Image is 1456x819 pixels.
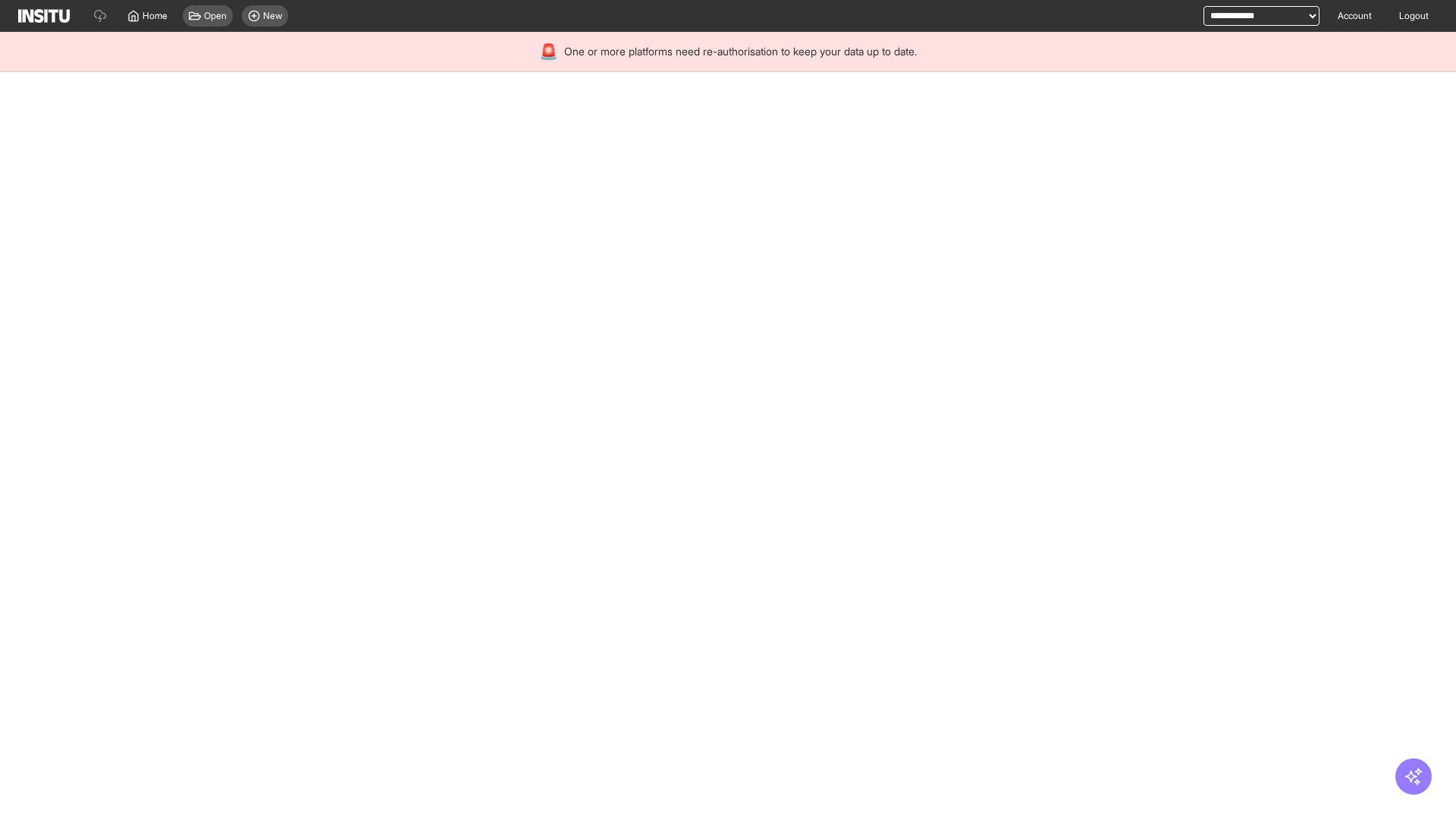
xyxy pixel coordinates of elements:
[143,10,168,22] span: Home
[539,41,558,62] div: 🚨
[204,10,227,22] span: Open
[564,44,917,59] span: One or more platforms need re-authorisation to keep your data up to date.
[263,10,282,22] span: New
[18,9,70,23] img: Logo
